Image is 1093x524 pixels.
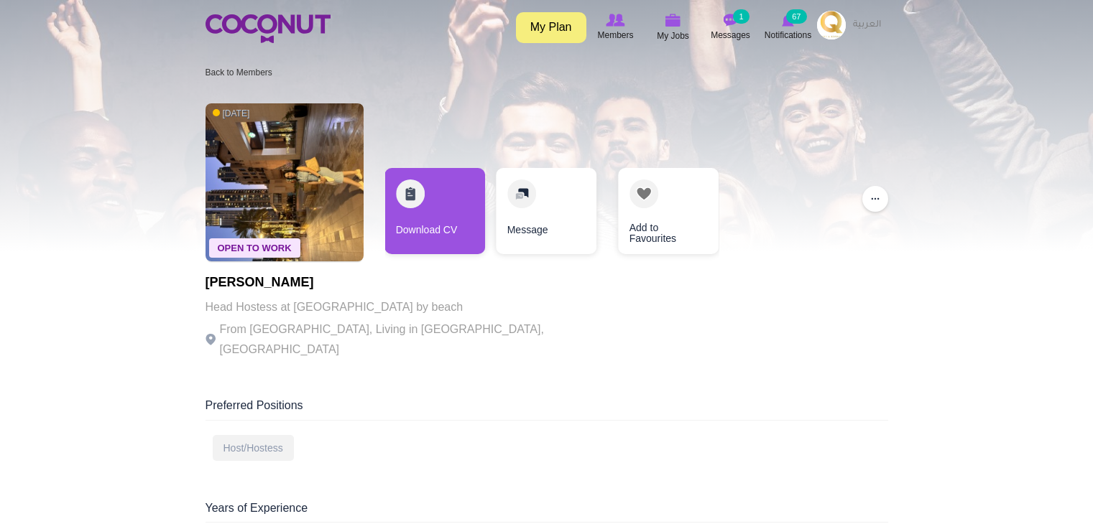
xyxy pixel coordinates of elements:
a: My Plan [516,12,586,43]
img: Notifications [782,14,794,27]
div: Host/Hostess [213,435,294,461]
a: My Jobs My Jobs [645,11,702,45]
div: 3 / 3 [607,168,708,261]
div: 1 / 3 [384,168,485,261]
span: Notifications [765,28,811,42]
a: Back to Members [206,67,272,78]
h1: [PERSON_NAME] [206,276,601,290]
img: Home [206,14,331,43]
img: Messages [724,14,738,27]
p: From [GEOGRAPHIC_DATA], Living in [GEOGRAPHIC_DATA], [GEOGRAPHIC_DATA] [206,319,601,360]
div: Preferred Positions [206,398,888,421]
span: Messages [711,28,750,42]
a: Add to Favourites [618,168,719,254]
a: Message [496,168,596,254]
button: ... [862,186,888,212]
a: Messages Messages 1 [702,11,760,44]
span: [DATE] [213,108,250,120]
img: My Jobs [665,14,681,27]
div: 2 / 3 [496,168,596,261]
a: Notifications Notifications 67 [760,11,817,44]
small: 67 [786,9,806,24]
p: Head Hostess at [GEOGRAPHIC_DATA] by beach [206,297,601,317]
span: Members [597,28,633,42]
a: Browse Members Members [587,11,645,44]
span: My Jobs [657,29,689,43]
small: 1 [733,9,749,24]
div: Years of Experience [206,500,888,523]
a: Download CV [384,168,485,254]
a: العربية [846,11,888,39]
span: Open To Work [209,238,300,258]
img: Browse Members [606,14,624,27]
